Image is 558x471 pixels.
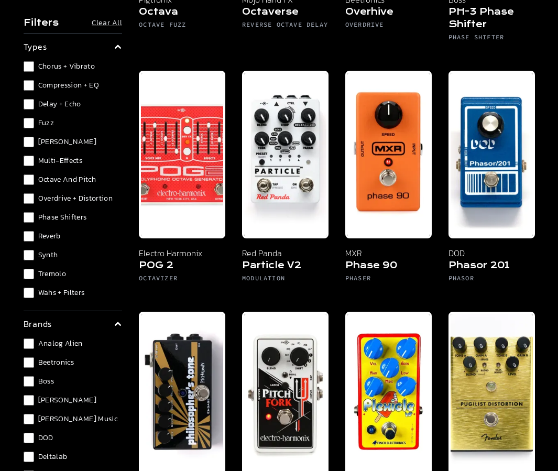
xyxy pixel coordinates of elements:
[24,137,34,147] input: [PERSON_NAME]
[139,71,225,238] img: Electro Harmonix POG 2
[24,269,34,279] input: Tremolo
[448,259,535,274] h5: Phasor 201
[38,212,87,223] span: Phase Shifters
[24,193,34,204] input: Overdrive + Distortion
[24,317,52,330] p: brands
[448,71,535,295] a: DOD Phasor 201 DOD Phasor 201 Phasor
[242,20,329,33] h6: Reverse Octave Delay
[24,156,34,166] input: Multi-Effects
[139,6,225,20] h5: Octava
[24,212,34,223] input: Phase Shifters
[448,247,535,259] p: DOD
[38,193,113,204] span: Overdrive + Distortion
[38,137,97,147] span: [PERSON_NAME]
[24,17,59,29] h4: Filters
[38,288,85,298] span: Wahs + Filters
[345,274,432,287] h6: Phaser
[345,20,432,33] h6: Overdrive
[242,247,329,259] p: Red Panda
[92,18,122,28] button: Clear All
[242,6,329,20] h5: Octaverse
[345,6,432,20] h5: Overhive
[24,174,34,185] input: Octave and Pitch
[24,231,34,242] input: Reverb
[242,259,329,274] h5: Particle V2
[38,433,53,443] span: DOD
[24,250,34,260] input: Synth
[345,259,432,274] h5: Phase 90
[345,71,432,238] img: MXR Phase 90
[24,376,34,387] input: Boss
[38,338,83,349] span: Analog Alien
[38,99,81,109] span: Delay + Echo
[345,71,432,295] a: MXR Phase 90 MXR Phase 90 Phaser
[38,269,66,279] span: Tremolo
[345,247,432,259] p: MXR
[139,71,225,295] a: Electro Harmonix POG 2 Electro Harmonix POG 2 Octavizer
[242,71,329,238] img: Red Panda Particle V2
[24,288,34,298] input: Wahs + Filters
[24,317,123,330] summary: brands
[242,274,329,287] h6: Modulation
[24,338,34,349] input: Analog Alien
[38,231,61,242] span: Reverb
[38,118,54,128] span: Fuzz
[38,250,58,260] span: Synth
[38,414,118,424] span: [PERSON_NAME] Music
[24,433,34,443] input: DOD
[24,80,34,91] input: Compression + EQ
[448,274,535,287] h6: Phasor
[448,71,535,238] img: DOD Phasor 201
[24,357,34,368] input: Beetronics
[24,395,34,406] input: [PERSON_NAME]
[139,247,225,259] p: Electro Harmonix
[24,61,34,72] input: Chorus + Vibrato
[24,414,34,424] input: [PERSON_NAME] Music
[24,118,34,128] input: Fuzz
[38,395,97,406] span: [PERSON_NAME]
[24,40,47,53] p: types
[139,259,225,274] h5: POG 2
[38,452,68,462] span: Deltalab
[139,20,225,33] h6: Octave Fuzz
[448,33,535,46] h6: Phase Shifter
[24,452,34,462] input: Deltalab
[38,376,54,387] span: Boss
[448,6,535,33] h5: PH-3 Phase Shifter
[38,174,96,185] span: Octave and Pitch
[24,40,123,53] summary: types
[38,80,100,91] span: Compression + EQ
[38,156,83,166] span: Multi-Effects
[24,99,34,109] input: Delay + Echo
[38,357,74,368] span: Beetronics
[242,71,329,295] a: Red Panda Particle V2 Red Panda Particle V2 Modulation
[139,274,225,287] h6: Octavizer
[38,61,95,72] span: Chorus + Vibrato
